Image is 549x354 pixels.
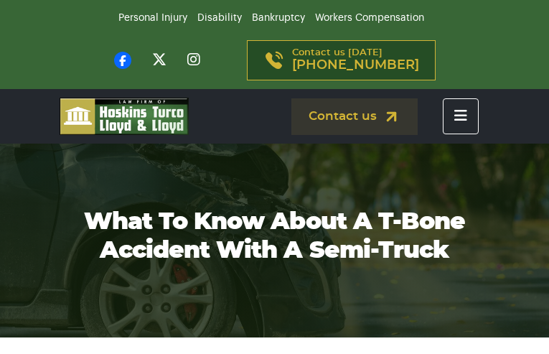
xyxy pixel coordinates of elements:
[315,13,424,23] a: Workers Compensation
[247,40,436,80] a: Contact us [DATE][PHONE_NUMBER]
[197,13,242,23] a: Disability
[292,58,419,73] span: [PHONE_NUMBER]
[118,13,187,23] a: Personal Injury
[443,98,479,134] button: Toggle navigation
[291,98,418,135] a: Contact us
[252,13,305,23] a: Bankruptcy
[60,98,189,135] img: logo
[292,48,419,73] p: Contact us [DATE]
[60,208,490,266] h1: What to know about a t-bone accident with a semi-truck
